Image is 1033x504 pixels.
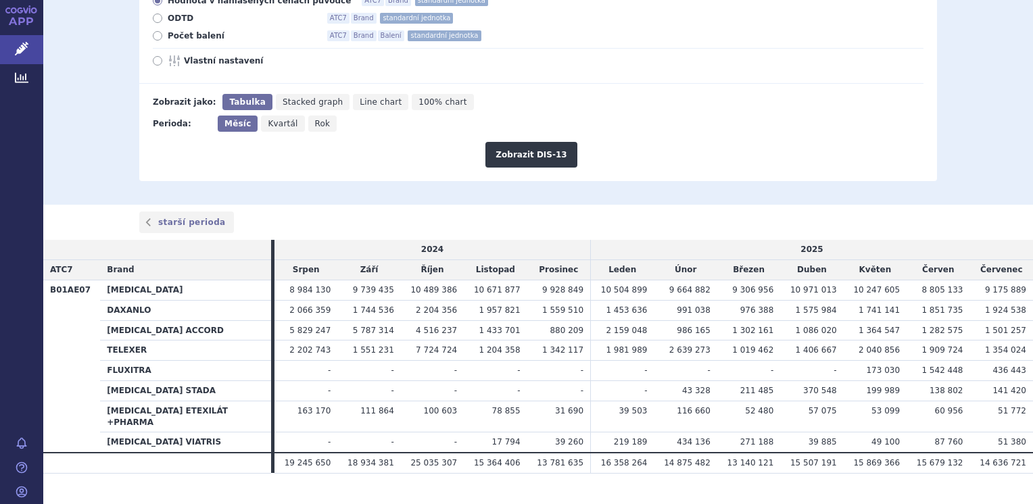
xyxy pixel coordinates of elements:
[866,386,900,395] span: 199 989
[351,30,377,41] span: Brand
[677,326,711,335] span: 986 165
[492,406,521,415] span: 78 855
[50,265,73,274] span: ATC7
[591,260,654,280] td: Leden
[378,30,404,41] span: Balení
[930,386,963,395] span: 138 802
[677,437,711,447] span: 434 136
[542,345,583,355] span: 1 342 117
[935,406,963,415] span: 60 956
[992,386,1026,395] span: 141 420
[328,437,331,447] span: -
[581,366,583,375] span: -
[391,366,393,375] span: -
[327,13,350,24] span: ATC7
[485,142,577,168] button: Zobrazit DIS-13
[517,366,520,375] span: -
[100,432,271,453] th: [MEDICAL_DATA] VIATRIS
[790,458,837,468] span: 15 507 191
[859,326,900,335] span: 1 364 547
[391,437,393,447] span: -
[542,285,583,295] span: 9 928 849
[527,260,591,280] td: Prosinec
[479,326,521,335] span: 1 433 701
[871,437,900,447] span: 49 100
[229,97,265,107] span: Tabulka
[677,406,711,415] span: 116 660
[479,305,521,315] span: 1 957 821
[935,437,963,447] span: 87 760
[464,260,527,280] td: Listopad
[100,300,271,320] th: DAXANLO
[740,437,774,447] span: 271 188
[669,345,711,355] span: 2 639 273
[153,94,216,110] div: Zobrazit jako:
[853,285,900,295] span: 10 247 605
[337,260,400,280] td: Září
[601,285,648,295] span: 10 504 899
[391,386,393,395] span: -
[474,285,521,295] span: 10 671 877
[834,366,836,375] span: -
[274,260,337,280] td: Srpen
[591,240,1033,259] td: 2025
[917,458,963,468] span: 15 679 132
[601,458,648,468] span: 16 358 264
[809,406,837,415] span: 57 075
[985,326,1026,335] span: 1 501 257
[732,285,773,295] span: 9 306 956
[100,380,271,401] th: [MEDICAL_DATA] STADA
[985,345,1026,355] span: 1 354 024
[745,406,773,415] span: 52 480
[328,386,331,395] span: -
[732,345,773,355] span: 1 019 462
[921,326,963,335] span: 1 282 575
[224,119,251,128] span: Měsíc
[669,285,711,295] span: 9 664 882
[859,305,900,315] span: 1 741 141
[790,285,837,295] span: 10 971 013
[866,366,900,375] span: 173 030
[285,458,331,468] span: 19 245 650
[43,280,100,453] th: B01AE07
[353,326,394,335] span: 5 787 314
[644,386,647,395] span: -
[921,285,963,295] span: 8 805 133
[740,386,774,395] span: 211 485
[921,366,963,375] span: 1 542 448
[184,55,333,66] span: Vlastní nastavení
[853,458,900,468] span: 15 869 366
[998,406,1026,415] span: 51 772
[619,406,647,415] span: 39 503
[100,341,271,361] th: TELEXER
[985,285,1026,295] span: 9 175 889
[139,211,234,233] a: starší perioda
[153,116,211,132] div: Perioda:
[517,386,520,395] span: -
[871,406,900,415] span: 53 099
[327,30,350,41] span: ATC7
[289,326,331,335] span: 5 829 247
[380,13,453,24] span: standardní jednotka
[289,285,331,295] span: 8 984 130
[100,280,271,300] th: [MEDICAL_DATA]
[859,345,900,355] span: 2 040 856
[100,320,271,341] th: [MEDICAL_DATA] ACCORD
[555,406,583,415] span: 31 690
[283,97,343,107] span: Stacked graph
[717,260,780,280] td: Březen
[416,326,457,335] span: 4 516 237
[985,305,1026,315] span: 1 924 538
[351,13,377,24] span: Brand
[416,345,457,355] span: 7 724 724
[992,366,1026,375] span: 436 443
[550,326,583,335] span: 880 209
[921,305,963,315] span: 1 851 735
[844,260,907,280] td: Květen
[410,458,457,468] span: 25 035 307
[401,260,464,280] td: Říjen
[796,305,837,315] span: 1 575 984
[168,13,316,24] span: ODTD
[315,119,331,128] span: Rok
[727,458,774,468] span: 13 140 121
